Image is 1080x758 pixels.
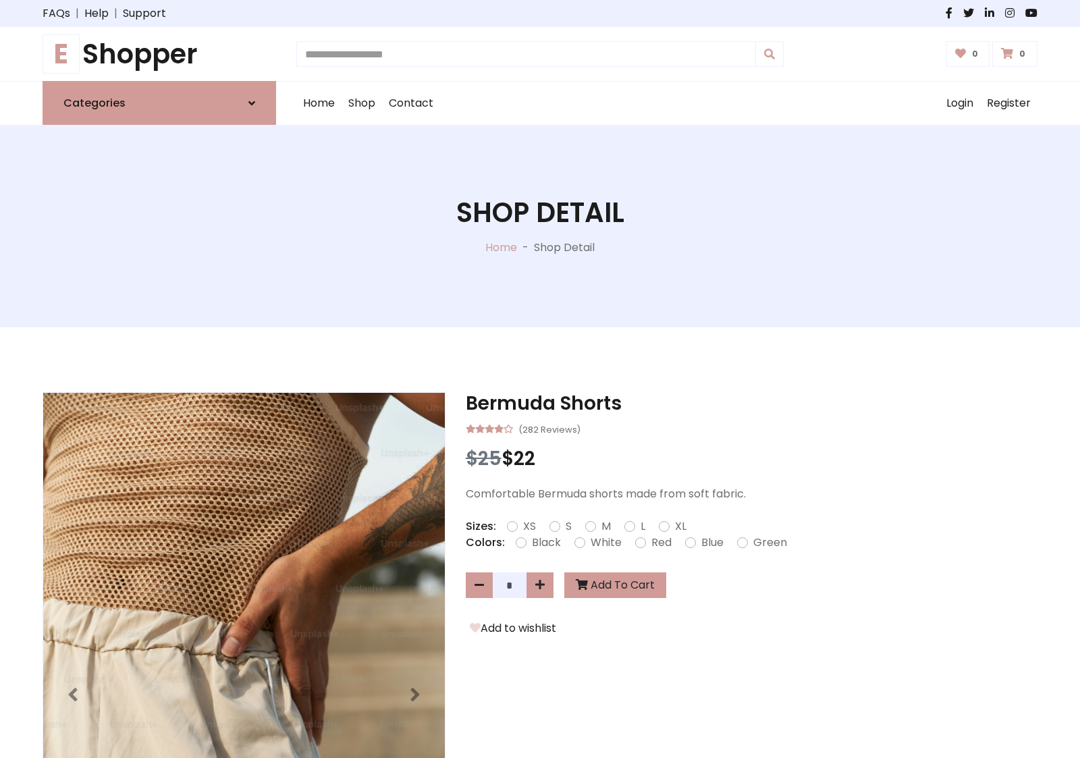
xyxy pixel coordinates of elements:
[651,535,672,551] label: Red
[43,5,70,22] a: FAQs
[466,448,1037,470] h3: $
[466,486,1037,502] p: Comfortable Bermuda shorts made from soft fabric.
[701,535,724,551] label: Blue
[946,41,990,67] a: 0
[43,38,276,70] h1: Shopper
[466,620,560,637] button: Add to wishlist
[675,518,686,535] label: XL
[70,5,84,22] span: |
[466,445,502,472] span: $25
[382,82,440,125] a: Contact
[123,5,166,22] a: Support
[940,82,980,125] a: Login
[84,5,109,22] a: Help
[641,518,645,535] label: L
[532,535,561,551] label: Black
[992,41,1037,67] a: 0
[601,518,611,535] label: M
[296,82,342,125] a: Home
[466,518,496,535] p: Sizes:
[63,97,126,109] h6: Categories
[534,240,595,256] p: Shop Detail
[485,240,517,255] a: Home
[456,196,624,229] h1: Shop Detail
[518,421,580,437] small: (282 Reviews)
[466,535,505,551] p: Colors:
[523,518,536,535] label: XS
[109,5,123,22] span: |
[1016,48,1029,60] span: 0
[566,518,572,535] label: S
[43,81,276,125] a: Categories
[43,34,80,74] span: E
[514,445,535,472] span: 22
[980,82,1037,125] a: Register
[564,572,666,598] button: Add To Cart
[591,535,622,551] label: White
[342,82,382,125] a: Shop
[969,48,981,60] span: 0
[43,38,276,70] a: EShopper
[517,240,534,256] p: -
[753,535,787,551] label: Green
[466,392,1037,415] h3: Bermuda Shorts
